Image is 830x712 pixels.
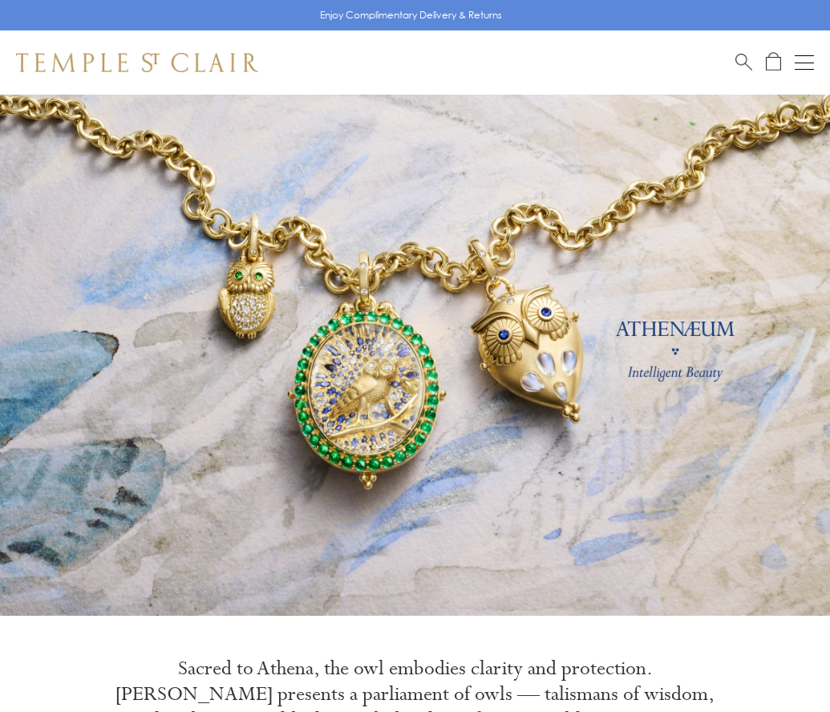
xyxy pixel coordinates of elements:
a: Open Shopping Bag [766,52,781,72]
a: Search [735,52,752,72]
img: Temple St. Clair [16,53,258,72]
p: Enjoy Complimentary Delivery & Returns [320,7,502,23]
button: Open navigation [795,53,814,72]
